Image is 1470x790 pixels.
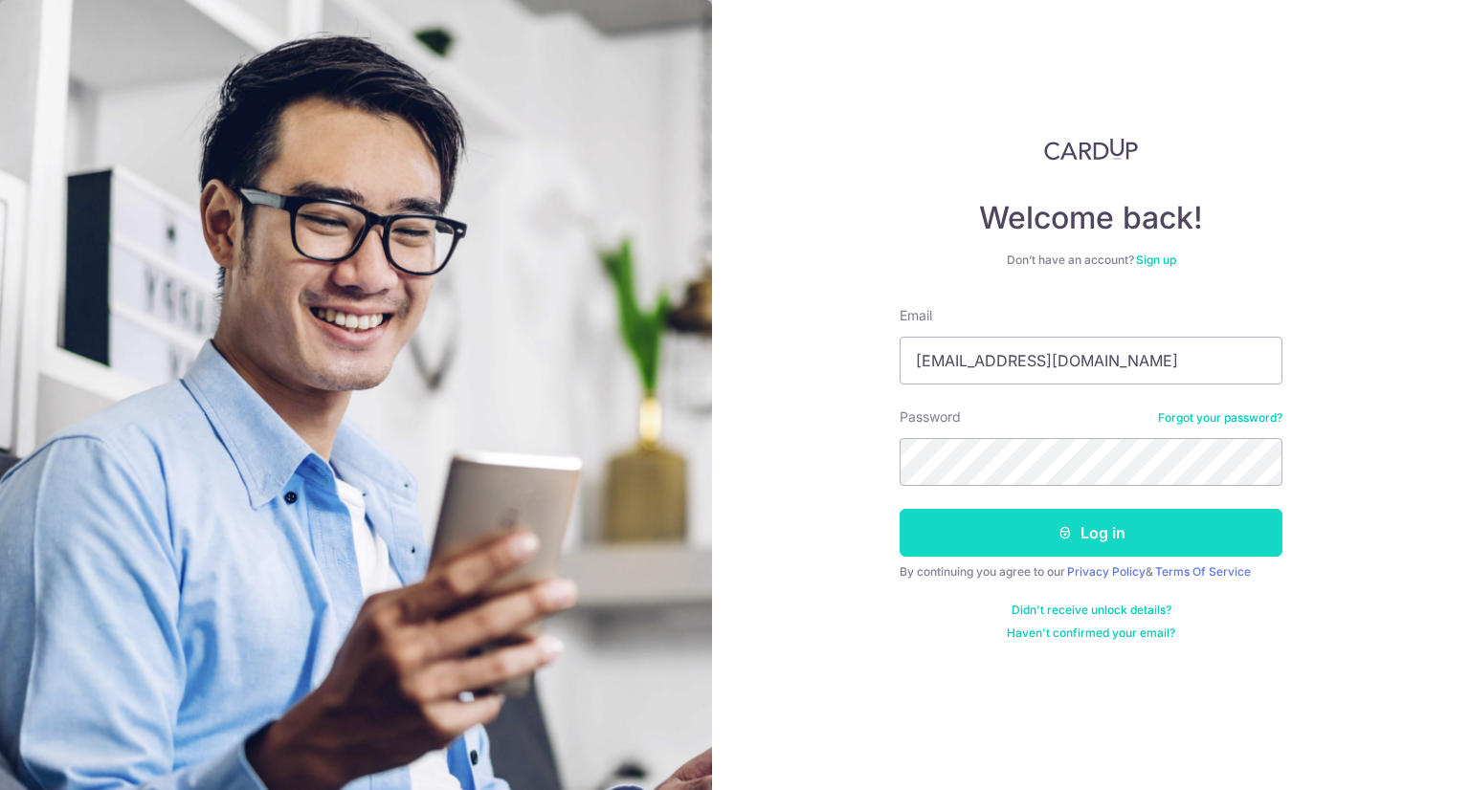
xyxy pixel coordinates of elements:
[1007,625,1175,641] a: Haven't confirmed your email?
[900,252,1282,268] div: Don’t have an account?
[900,407,961,427] label: Password
[1067,564,1146,579] a: Privacy Policy
[1155,564,1251,579] a: Terms Of Service
[1012,603,1171,618] a: Didn't receive unlock details?
[900,306,932,325] label: Email
[900,509,1282,557] button: Log in
[900,337,1282,384] input: Enter your Email
[900,199,1282,237] h4: Welcome back!
[1044,138,1138,161] img: CardUp Logo
[1136,252,1176,267] a: Sign up
[900,564,1282,580] div: By continuing you agree to our &
[1158,410,1282,426] a: Forgot your password?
